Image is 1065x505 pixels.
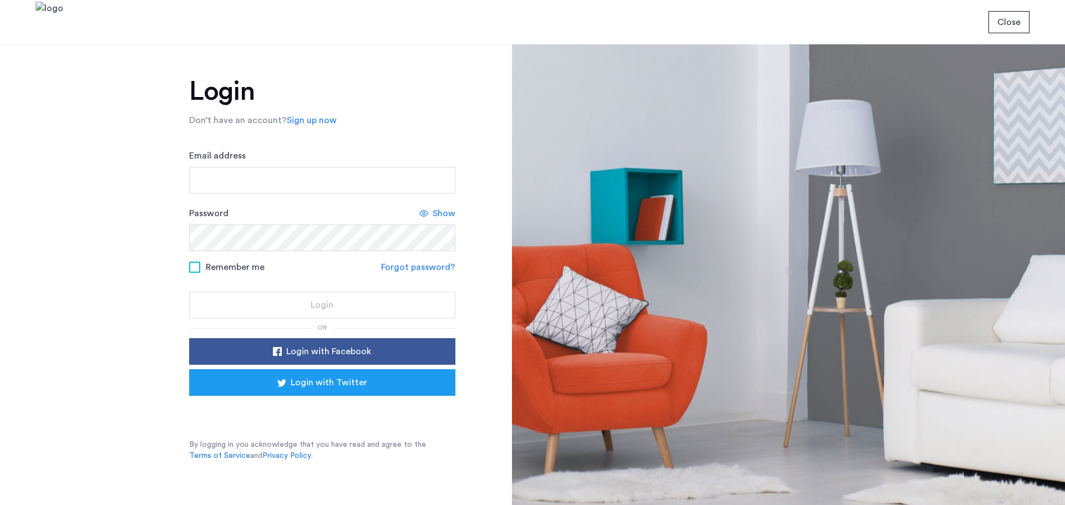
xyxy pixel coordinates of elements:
[433,207,455,220] span: Show
[189,292,455,318] button: button
[317,324,327,331] span: or
[189,149,246,162] label: Email address
[997,16,1021,29] span: Close
[286,345,371,358] span: Login with Facebook
[189,450,250,461] a: Terms of Service
[189,78,455,105] h1: Login
[206,261,265,274] span: Remember me
[189,338,455,365] button: button
[189,116,287,125] span: Don’t have an account?
[35,2,63,43] img: logo
[381,261,455,274] a: Forgot password?
[291,376,367,389] span: Login with Twitter
[189,369,455,396] button: button
[311,298,333,312] span: Login
[988,11,1029,33] button: button
[189,207,229,220] label: Password
[287,114,337,127] a: Sign up now
[262,450,311,461] a: Privacy Policy
[189,439,455,461] p: By logging in you acknowledge that you have read and agree to the and .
